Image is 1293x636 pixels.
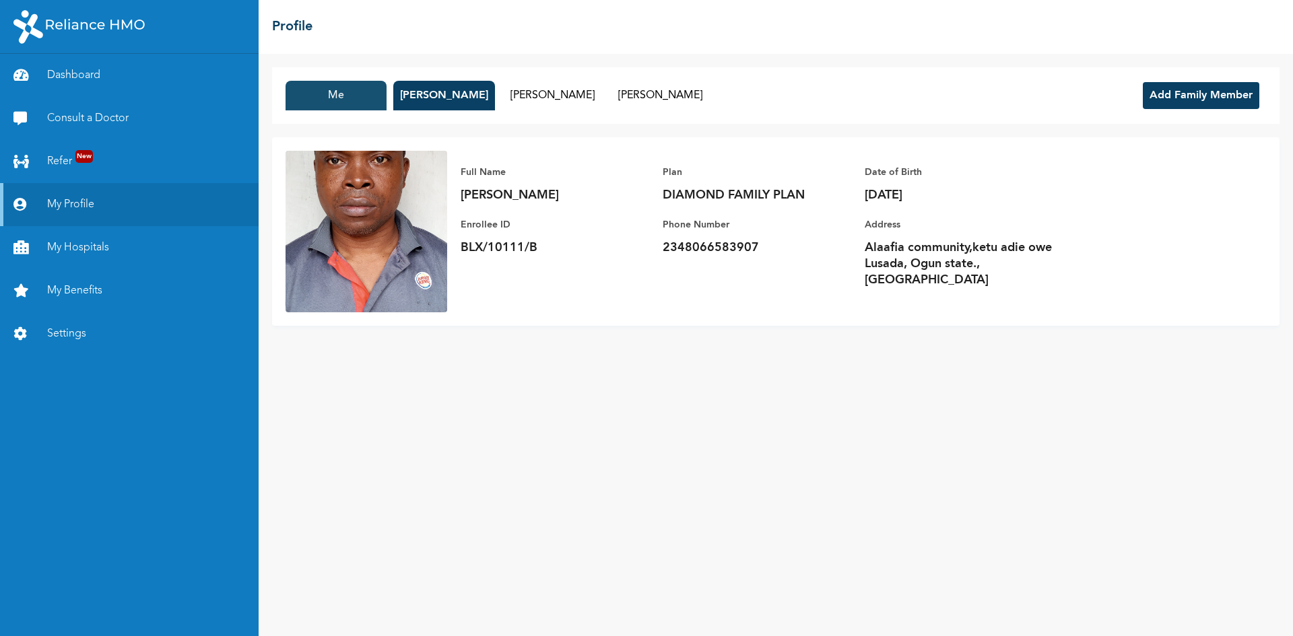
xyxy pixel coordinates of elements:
[865,187,1053,203] p: [DATE]
[286,151,447,312] img: Enrollee
[13,10,145,44] img: RelianceHMO's Logo
[609,81,710,110] button: [PERSON_NAME]
[75,150,93,163] span: New
[272,17,312,37] h2: Profile
[461,217,649,233] p: Enrollee ID
[461,187,649,203] p: [PERSON_NAME]
[865,240,1053,288] p: Alaafia community,ketu adie owe Lusada, Ogun state., [GEOGRAPHIC_DATA]
[663,240,851,256] p: 2348066583907
[393,81,495,110] button: [PERSON_NAME]
[461,240,649,256] p: BLX/10111/B
[865,217,1053,233] p: Address
[663,187,851,203] p: DIAMOND FAMILY PLAN
[1143,82,1259,109] button: Add Family Member
[502,81,603,110] button: [PERSON_NAME]
[865,164,1053,180] p: Date of Birth
[663,217,851,233] p: Phone Number
[461,164,649,180] p: Full Name
[286,81,387,110] button: Me
[663,164,851,180] p: Plan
